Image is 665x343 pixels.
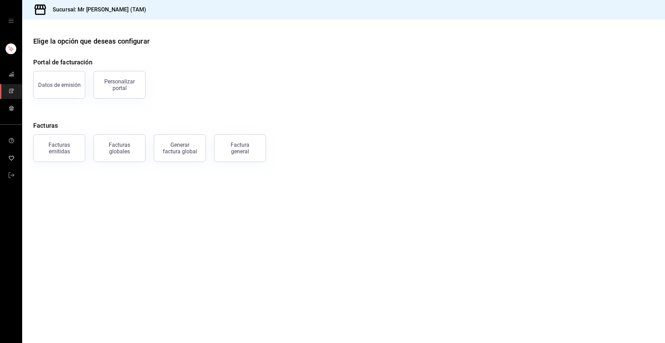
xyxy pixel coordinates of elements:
[223,142,257,155] div: Factura general
[38,82,81,88] div: Datos de emisión
[98,142,141,155] div: Facturas globales
[33,36,150,46] div: Elige la opción que deseas configurar
[33,57,654,67] h4: Portal de facturación
[33,71,85,99] button: Datos de emisión
[94,71,145,99] button: Personalizar portal
[154,134,206,162] button: Generar factura global
[33,134,85,162] button: Facturas emitidas
[214,134,266,162] button: Factura general
[8,18,14,24] button: open drawer
[33,121,654,130] h4: Facturas
[98,78,141,91] div: Personalizar portal
[47,6,146,14] h3: Sucursal: Mr [PERSON_NAME] (TAM)
[94,134,145,162] button: Facturas globales
[162,142,197,155] div: Generar factura global
[38,142,81,155] div: Facturas emitidas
